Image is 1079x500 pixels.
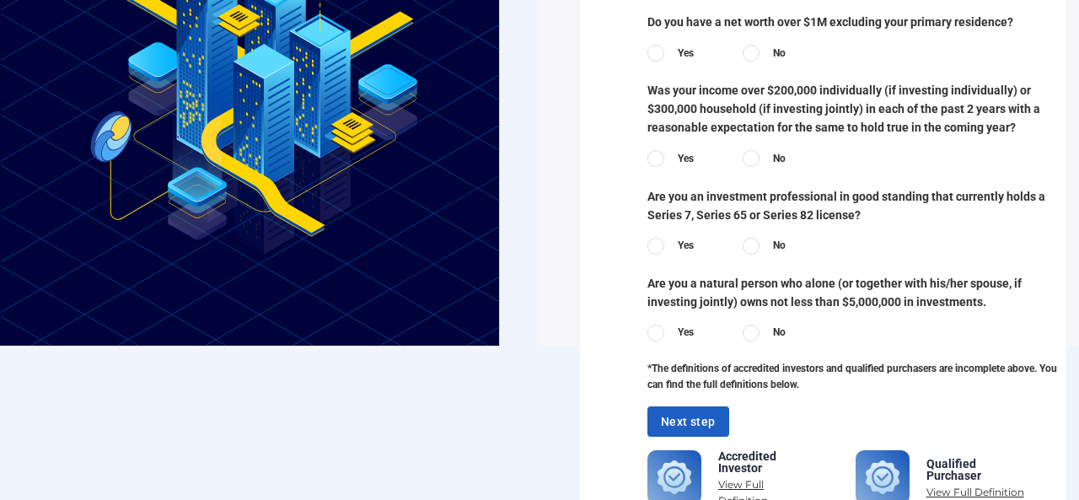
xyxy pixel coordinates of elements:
[718,450,815,474] div: Accredited Investor
[647,406,729,438] button: Next step
[773,238,786,254] span: No
[661,411,716,433] span: Next step
[647,187,1066,224] span: Are you an investment professional in good standing that currently holds a Series 7, Series 65 or...
[647,361,1066,393] span: *The definitions of accredited investors and qualified purchasers are incomplete above. You can f...
[678,46,694,62] span: Yes
[647,81,1066,137] span: Was your income over $200,000 individually (if investing individually) or $300,000 household (if ...
[773,325,786,341] span: No
[647,13,1066,31] span: Do you have a net worth over $1M excluding your primary residence?
[926,458,1025,481] div: Qualified Purchaser
[773,46,786,62] span: No
[678,325,694,341] span: Yes
[773,151,786,167] span: No
[678,238,694,254] span: Yes
[678,151,694,167] span: Yes
[647,274,1066,311] span: Are you a natural person who alone (or together with his/her spouse, if investing jointly) owns n...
